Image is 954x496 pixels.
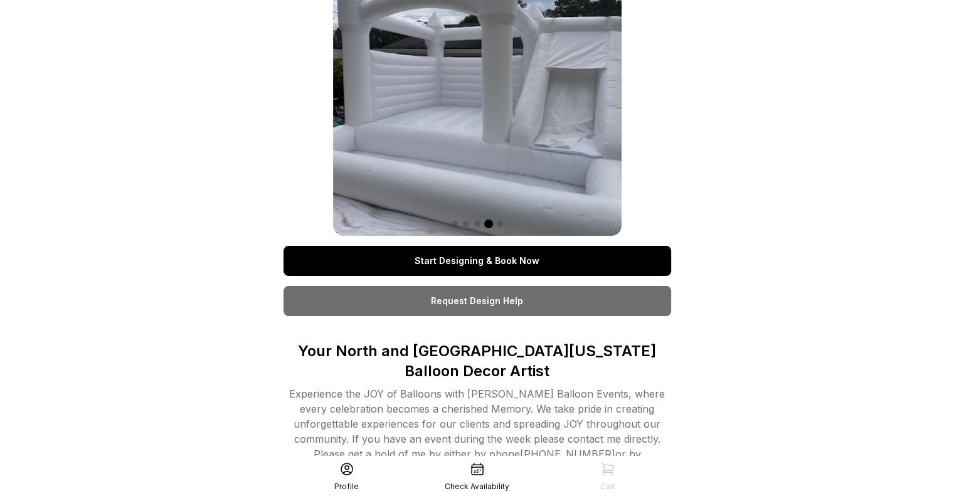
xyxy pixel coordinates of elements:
p: Your North and [GEOGRAPHIC_DATA][US_STATE] Balloon Decor Artist [284,341,671,381]
a: Start Designing & Book Now [284,246,671,276]
a: [PHONE_NUMBER] [520,448,615,460]
a: Request Design Help [284,286,671,316]
div: Cart [600,482,615,492]
div: Check Availability [445,482,509,492]
div: Experience the JOY of Balloons with [PERSON_NAME] Balloon Events, where every celebration becomes... [284,386,671,477]
div: Profile [334,482,359,492]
